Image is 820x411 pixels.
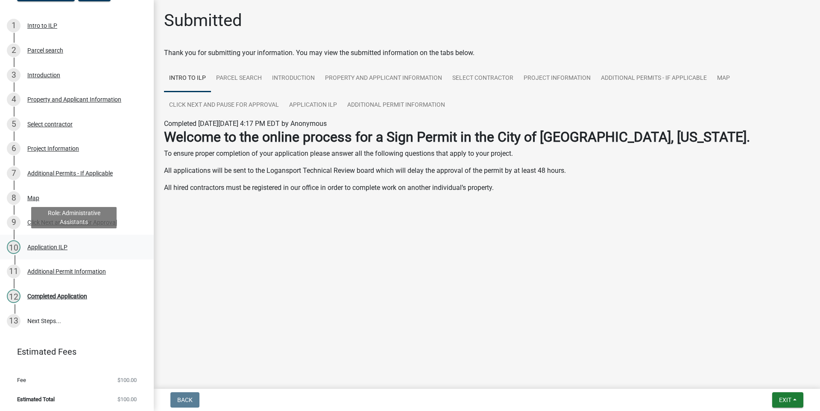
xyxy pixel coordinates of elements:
[7,44,20,57] div: 2
[164,149,810,159] p: To ensure proper completion of your application please answer all the following questions that ap...
[27,96,121,102] div: Property and Applicant Information
[27,23,57,29] div: Intro to ILP
[7,19,20,32] div: 1
[117,377,137,383] span: $100.00
[772,392,803,408] button: Exit
[320,65,447,92] a: Property and Applicant Information
[7,343,140,360] a: Estimated Fees
[7,191,20,205] div: 8
[7,240,20,254] div: 10
[7,314,20,328] div: 13
[712,65,735,92] a: Map
[211,65,267,92] a: Parcel search
[27,146,79,152] div: Project Information
[27,293,87,299] div: Completed Application
[7,166,20,180] div: 7
[27,219,117,225] div: Click Next and Pause for Approval
[27,244,67,250] div: Application ILP
[7,117,20,131] div: 5
[7,265,20,278] div: 11
[27,195,39,201] div: Map
[596,65,712,92] a: Additional Permits - If Applicable
[7,93,20,106] div: 4
[164,183,810,193] p: All hired contractors must be registered in our office in order to complete work on another indiv...
[27,268,106,274] div: Additional Permit Information
[27,47,63,53] div: Parcel search
[17,377,26,383] span: Fee
[164,166,810,176] p: All applications will be sent to the Logansport Technical Review board which will delay the appro...
[284,92,342,119] a: Application ILP
[267,65,320,92] a: Introduction
[27,121,73,127] div: Select contractor
[31,207,117,228] div: Role: Administrative Assistants
[7,68,20,82] div: 3
[117,396,137,402] span: $100.00
[7,216,20,229] div: 9
[342,92,450,119] a: Additional Permit Information
[17,396,55,402] span: Estimated Total
[164,10,242,31] h1: Submitted
[518,65,596,92] a: Project Information
[779,396,791,403] span: Exit
[447,65,518,92] a: Select contractor
[7,142,20,155] div: 6
[164,48,810,58] div: Thank you for submitting your information. You may view the submitted information on the tabs below.
[7,289,20,303] div: 12
[164,92,284,119] a: Click Next and Pause for Approval
[27,72,60,78] div: Introduction
[164,120,327,128] span: Completed [DATE][DATE] 4:17 PM EDT by Anonymous
[170,392,199,408] button: Back
[177,396,193,403] span: Back
[27,170,113,176] div: Additional Permits - If Applicable
[164,65,211,92] a: Intro to ILP
[164,129,750,145] strong: Welcome to the online process for a Sign Permit in the City of [GEOGRAPHIC_DATA], [US_STATE].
